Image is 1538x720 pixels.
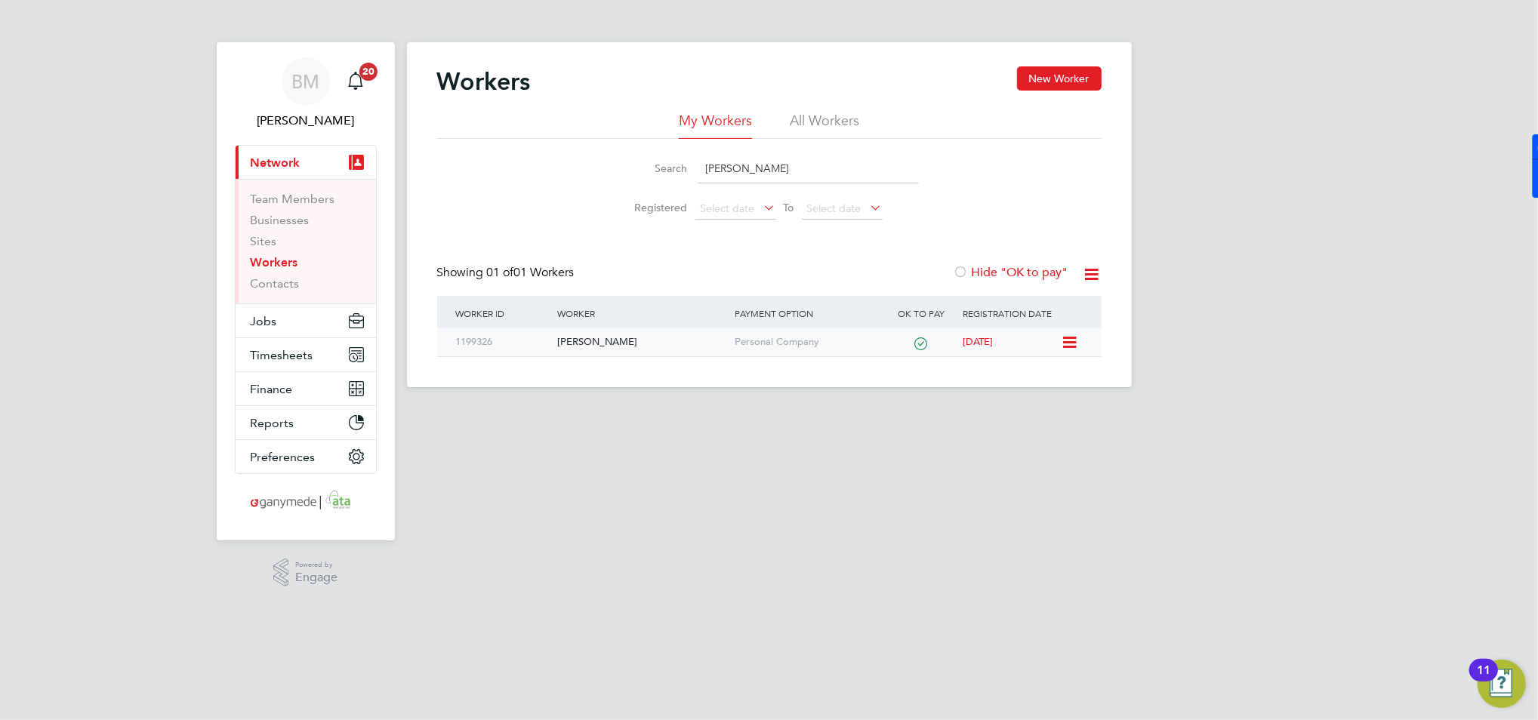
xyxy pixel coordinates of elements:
a: Contacts [251,276,300,291]
a: Businesses [251,213,310,227]
a: Workers [251,255,298,269]
div: Worker ID [452,296,553,331]
li: All Workers [790,112,859,139]
span: Powered by [295,558,337,571]
span: 01 Workers [487,265,575,280]
span: Reports [251,416,294,430]
span: Brad Minns [235,112,377,130]
span: BM [291,72,319,91]
div: Personal Company [731,328,883,356]
span: Network [251,155,301,170]
input: Name, email or phone number [698,154,919,183]
li: My Workers [679,112,752,139]
span: Select date [701,202,755,215]
h2: Workers [437,66,531,97]
a: Go to home page [235,489,377,513]
span: Engage [295,571,337,584]
div: Showing [437,265,578,281]
div: [PERSON_NAME] [553,328,731,356]
span: Preferences [251,450,316,464]
label: Registered [620,201,688,214]
span: 01 of [487,265,514,280]
span: 20 [359,63,378,81]
span: Jobs [251,314,277,328]
span: To [779,198,799,217]
div: 1199326 [452,328,553,356]
a: Sites [251,234,277,248]
div: 11 [1477,670,1490,690]
button: New Worker [1017,66,1102,91]
span: Finance [251,382,293,396]
div: Registration Date [959,296,1086,331]
div: Payment Option [731,296,883,331]
a: Team Members [251,192,335,206]
span: Select date [807,202,861,215]
span: Timesheets [251,348,313,362]
div: Worker [553,296,731,331]
nav: Main navigation [217,42,395,540]
label: Hide "OK to pay" [954,265,1068,280]
button: Open Resource Center, 11 new notifications [1478,660,1526,708]
label: Search [620,162,688,175]
a: Go to account details [235,57,377,130]
img: ganymedesolutions-logo-retina.png [246,489,365,513]
span: [DATE] [963,335,993,348]
div: OK to pay [883,296,960,331]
